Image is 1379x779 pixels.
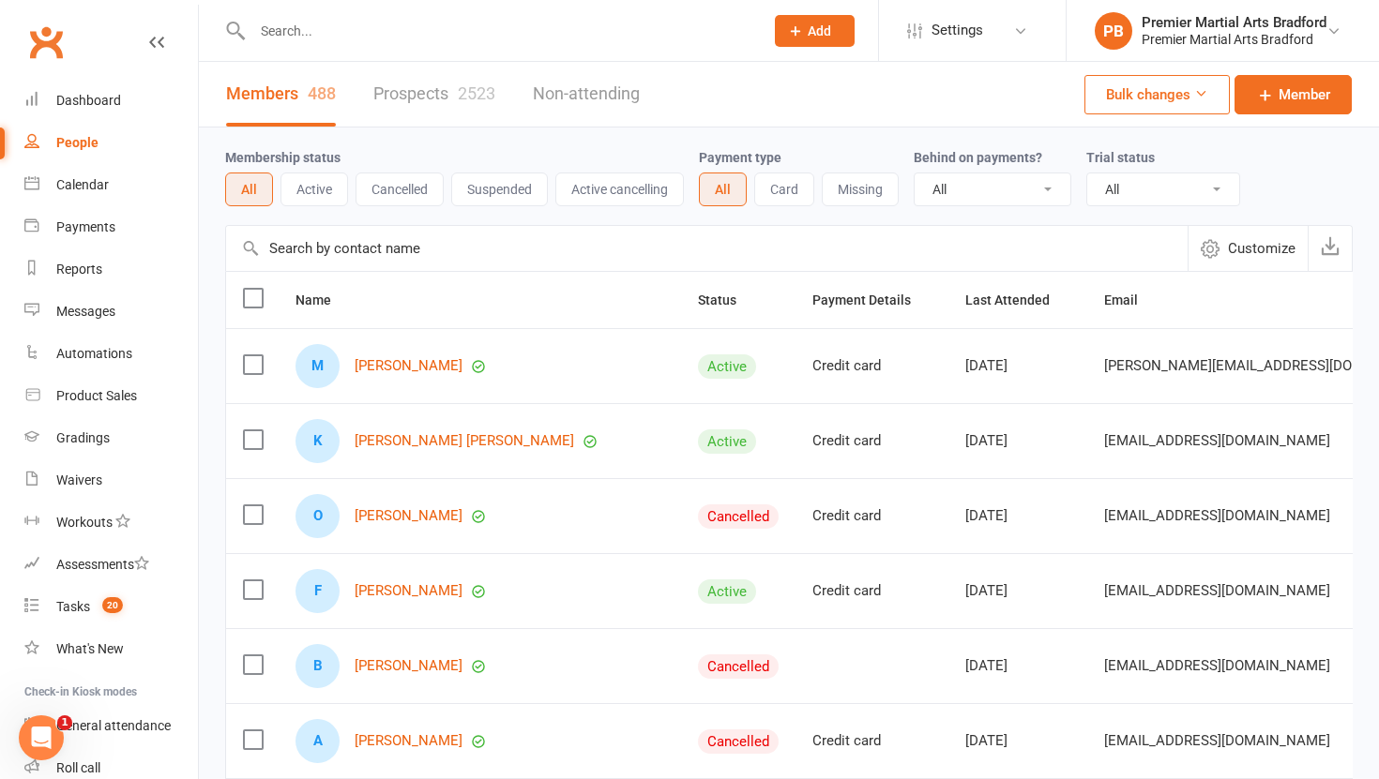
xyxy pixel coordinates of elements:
[56,557,149,572] div: Assessments
[699,150,781,165] label: Payment type
[56,262,102,277] div: Reports
[533,62,640,127] a: Non-attending
[19,715,64,760] iframe: Intercom live chat
[24,544,198,586] a: Assessments
[698,429,756,454] div: Active
[965,289,1070,311] button: Last Attended
[1142,31,1326,48] div: Premier Martial Arts Bradford
[1188,226,1308,271] button: Customize
[812,733,932,749] div: Credit card
[1095,12,1132,50] div: PB
[965,508,1070,524] div: [DATE]
[24,375,198,417] a: Product Sales
[698,292,757,307] span: Status
[1228,237,1296,260] span: Customize
[355,733,462,749] a: [PERSON_NAME]
[57,715,72,730] span: 1
[932,9,983,52] span: Settings
[24,586,198,628] a: Tasks 20
[56,515,113,530] div: Workouts
[295,289,352,311] button: Name
[754,172,814,206] button: Card
[56,135,98,150] div: People
[1084,75,1230,114] button: Bulk changes
[295,494,340,538] div: O
[24,248,198,291] a: Reports
[56,177,109,192] div: Calendar
[24,628,198,670] a: What's New
[458,83,495,103] div: 2523
[247,18,750,44] input: Search...
[1104,648,1330,683] span: [EMAIL_ADDRESS][DOMAIN_NAME]
[1104,423,1330,458] span: [EMAIL_ADDRESS][DOMAIN_NAME]
[295,569,340,613] div: F
[225,150,341,165] label: Membership status
[1104,289,1159,311] button: Email
[24,502,198,544] a: Workouts
[698,729,779,754] div: Cancelled
[373,62,495,127] a: Prospects2523
[24,206,198,248] a: Payments
[56,346,132,361] div: Automations
[24,459,198,502] a: Waivers
[23,19,69,66] a: Clubworx
[1104,723,1330,758] span: [EMAIL_ADDRESS][DOMAIN_NAME]
[355,583,462,599] a: [PERSON_NAME]
[1235,75,1352,114] a: Member
[812,508,932,524] div: Credit card
[1104,292,1159,307] span: Email
[451,172,548,206] button: Suspended
[965,292,1070,307] span: Last Attended
[24,164,198,206] a: Calendar
[555,172,684,206] button: Active cancelling
[812,292,932,307] span: Payment Details
[24,705,198,747] a: General attendance kiosk mode
[24,122,198,164] a: People
[295,644,340,688] div: B
[295,344,340,388] div: M
[56,219,115,234] div: Payments
[56,599,90,614] div: Tasks
[1104,573,1330,608] span: [EMAIL_ADDRESS][DOMAIN_NAME]
[24,333,198,375] a: Automations
[965,658,1070,674] div: [DATE]
[355,508,462,524] a: [PERSON_NAME]
[295,292,352,307] span: Name
[698,579,756,604] div: Active
[356,172,444,206] button: Cancelled
[24,291,198,333] a: Messages
[56,430,110,445] div: Gradings
[698,354,756,379] div: Active
[699,172,747,206] button: All
[56,760,100,775] div: Roll call
[56,388,137,403] div: Product Sales
[295,419,340,463] div: K
[308,83,336,103] div: 488
[56,641,124,656] div: What's New
[56,472,102,487] div: Waivers
[56,93,121,108] div: Dashboard
[914,150,1042,165] label: Behind on payments?
[56,718,171,733] div: General attendance
[775,15,855,47] button: Add
[698,654,779,679] div: Cancelled
[226,226,1188,271] input: Search by contact name
[812,583,932,599] div: Credit card
[1086,150,1155,165] label: Trial status
[965,733,1070,749] div: [DATE]
[812,358,932,374] div: Credit card
[355,433,574,449] a: [PERSON_NAME] [PERSON_NAME]
[965,358,1070,374] div: [DATE]
[965,433,1070,449] div: [DATE]
[1279,83,1330,106] span: Member
[965,583,1070,599] div: [DATE]
[226,62,336,127] a: Members488
[355,658,462,674] a: [PERSON_NAME]
[812,433,932,449] div: Credit card
[24,80,198,122] a: Dashboard
[225,172,273,206] button: All
[355,358,462,374] a: [PERSON_NAME]
[24,417,198,459] a: Gradings
[102,597,123,613] span: 20
[698,289,757,311] button: Status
